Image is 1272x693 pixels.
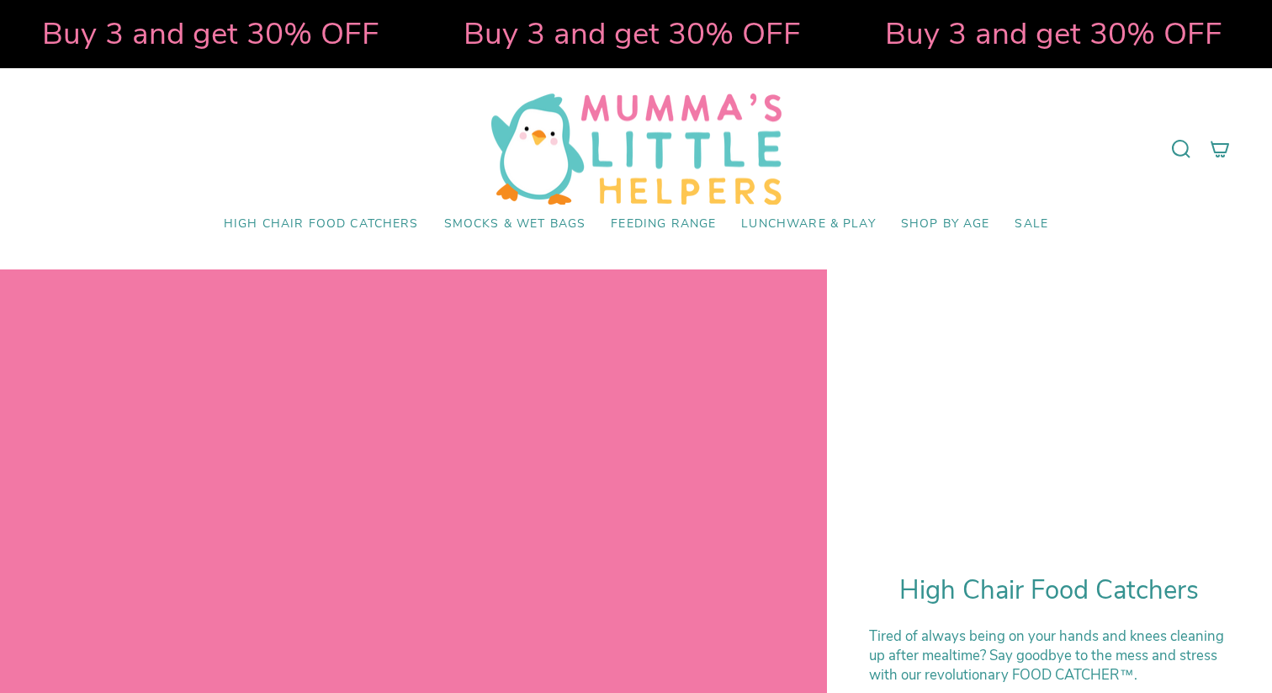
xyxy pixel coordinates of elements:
p: Tired of always being on your hands and knees cleaning up after mealtime? Say goodbye to the mess... [869,626,1230,685]
a: SALE [1002,205,1061,244]
span: Shop by Age [901,217,990,232]
span: High Chair Food Catchers [224,217,419,232]
strong: Buy 3 and get 30% OFF [462,13,799,55]
h1: High Chair Food Catchers [869,575,1230,606]
a: High Chair Food Catchers [211,205,432,244]
span: SALE [1015,217,1048,232]
a: Lunchware & Play [729,205,888,244]
a: Smocks & Wet Bags [432,205,599,244]
img: Mumma’s Little Helpers [491,93,782,205]
strong: Buy 3 and get 30% OFF [40,13,378,55]
span: Smocks & Wet Bags [444,217,586,232]
a: Shop by Age [888,205,1003,244]
a: Feeding Range [598,205,729,244]
span: Lunchware & Play [741,217,875,232]
span: Feeding Range [611,217,716,232]
strong: Buy 3 and get 30% OFF [883,13,1221,55]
